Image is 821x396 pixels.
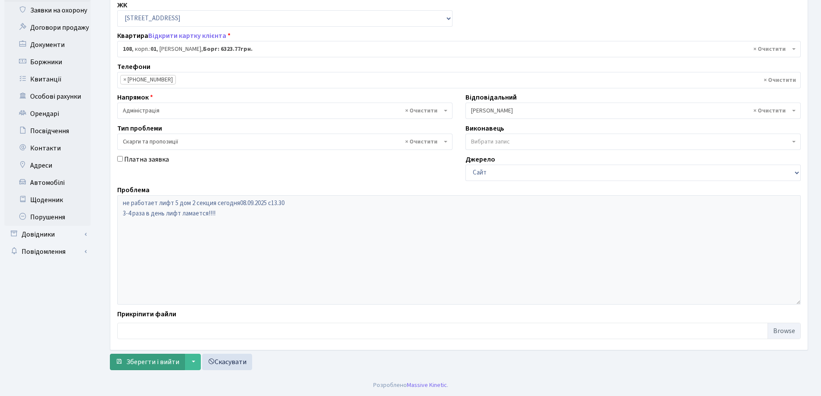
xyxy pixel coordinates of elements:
a: Посвідчення [4,122,91,140]
span: Скарги та пропозиції [117,134,453,150]
span: Видалити всі елементи [764,76,796,84]
b: 108 [123,45,132,53]
label: Виконавець [465,123,504,134]
span: Видалити всі елементи [405,106,437,115]
a: Контакти [4,140,91,157]
a: Довідники [4,226,91,243]
span: Адміністрація [117,103,453,119]
a: Автомобілі [4,174,91,191]
button: Зберегти і вийти [110,354,185,370]
label: Квартира [117,31,231,41]
span: Видалити всі елементи [753,106,786,115]
span: Видалити всі елементи [753,45,786,53]
span: Видалити всі елементи [405,137,437,146]
a: Повідомлення [4,243,91,260]
b: Борг: 6323.77грн. [203,45,253,53]
a: Договори продажу [4,19,91,36]
span: Зберегти і вийти [126,357,179,367]
label: Проблема [117,185,150,195]
a: Документи [4,36,91,53]
li: +380500557779 [120,75,176,84]
label: Платна заявка [124,154,169,165]
textarea: не работает лифт 5 дом 2 секция сегодня08.09.2025 с13.30 3-4 раза в день лифт ламается!!!! [117,195,801,305]
a: Відкрити картку клієнта [148,31,226,41]
a: Щоденник [4,191,91,209]
label: Джерело [465,154,495,165]
label: Телефони [117,62,150,72]
a: Скасувати [202,354,252,370]
b: 01 [150,45,156,53]
span: Синельник С.В. [471,106,790,115]
a: Адреси [4,157,91,174]
a: Квитанції [4,71,91,88]
span: <b>108</b>, корп.: <b>01</b>, Воропаєва Ірина Анатоліївна, <b>Борг: 6323.77грн.</b> [117,41,801,57]
a: Особові рахунки [4,88,91,105]
span: Скарги та пропозиції [123,137,442,146]
span: Адміністрація [123,106,442,115]
a: Заявки на охорону [4,2,91,19]
span: <b>108</b>, корп.: <b>01</b>, Воропаєва Ірина Анатоліївна, <b>Борг: 6323.77грн.</b> [123,45,790,53]
label: Прикріпити файли [117,309,176,319]
a: Орендарі [4,105,91,122]
label: Відповідальний [465,92,517,103]
a: Порушення [4,209,91,226]
a: Боржники [4,53,91,71]
span: × [123,75,126,84]
div: Розроблено . [373,380,448,390]
span: Синельник С.В. [465,103,801,119]
span: Вибрати запис [471,137,510,146]
label: Напрямок [117,92,153,103]
label: Тип проблеми [117,123,162,134]
a: Massive Kinetic [407,380,447,390]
